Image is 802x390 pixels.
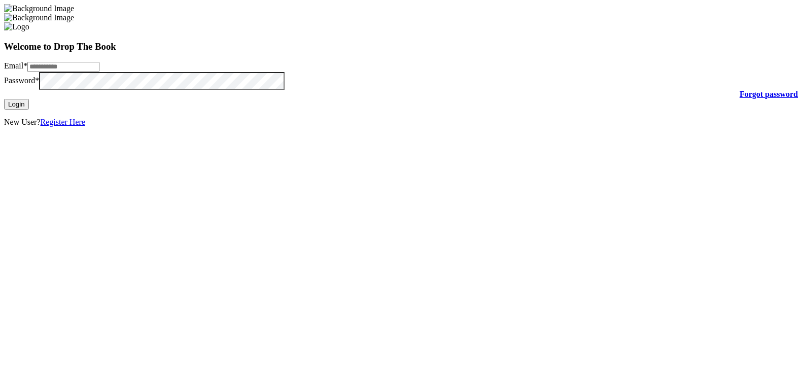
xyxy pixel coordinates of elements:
[4,99,29,110] button: Login
[4,61,27,70] label: Email
[4,118,798,127] p: New User?
[4,22,29,31] img: Logo
[4,41,798,52] h3: Welcome to Drop The Book
[740,90,798,98] a: Forgot password
[4,4,74,13] img: Background Image
[41,118,85,126] a: Register Here
[4,76,39,85] label: Password
[4,13,74,22] img: Background Image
